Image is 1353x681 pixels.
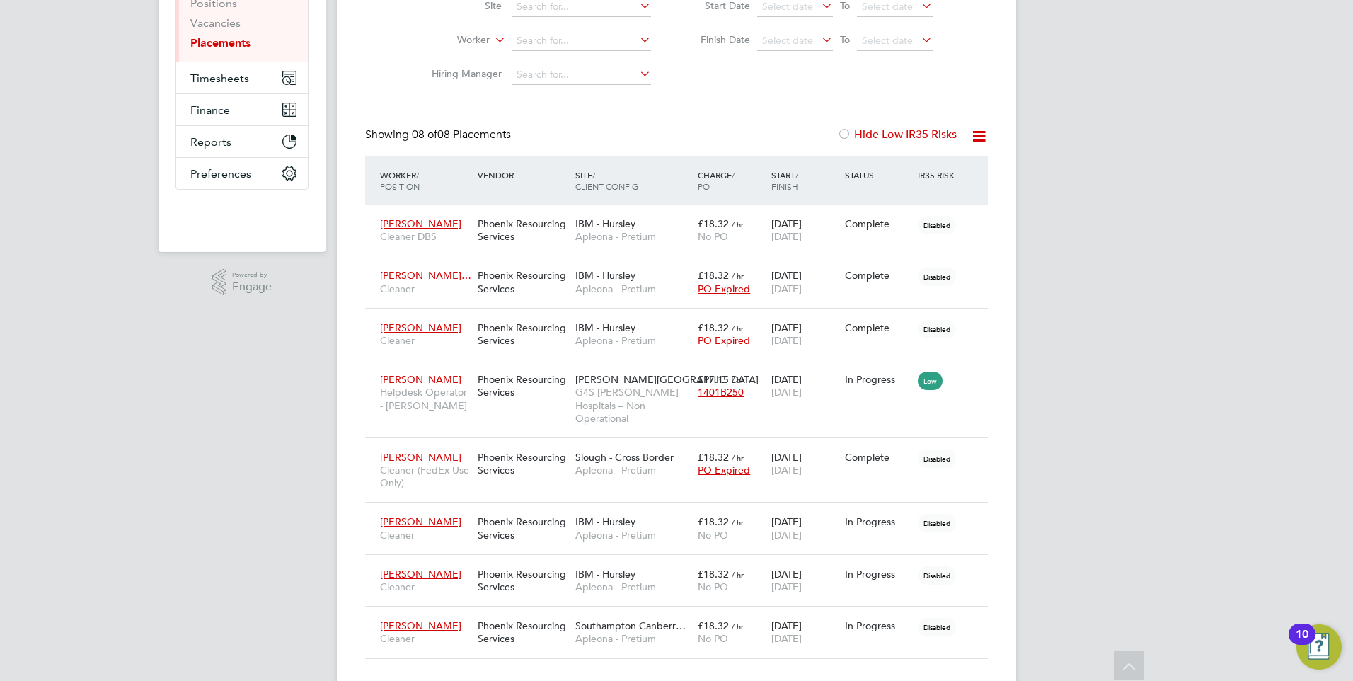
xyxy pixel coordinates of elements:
span: IBM - Hursley [575,269,635,282]
span: / hr [732,621,744,631]
div: [DATE] [768,612,841,652]
span: Apleona - Pretium [575,334,691,347]
div: In Progress [845,373,911,386]
div: Start [768,162,841,199]
div: Complete [845,321,911,334]
span: / hr [732,270,744,281]
a: Vacancies [190,16,241,30]
span: £18.32 [698,321,729,334]
span: £18.32 [698,217,729,230]
span: £18.32 [698,619,729,632]
span: Slough - Cross Border [575,451,674,464]
span: [PERSON_NAME] [380,515,461,528]
span: Disabled [918,450,956,468]
span: [PERSON_NAME] [380,217,461,230]
img: fastbook-logo-retina.png [176,204,309,227]
span: [DATE] [771,464,802,476]
a: [PERSON_NAME]CleanerPhoenix Resourcing ServicesIBM - HursleyApleona - Pretium£18.32 / hrNo PO[DAT... [376,508,988,520]
a: Powered byEngage [212,269,272,296]
div: In Progress [845,515,911,528]
span: £18.32 [698,451,729,464]
span: [PERSON_NAME]… [380,269,471,282]
span: 08 Placements [412,127,511,142]
span: Apleona - Pretium [575,580,691,593]
span: [DATE] [771,282,802,295]
span: / hr [732,219,744,229]
span: [DATE] [771,529,802,542]
span: PO Expired [698,334,750,347]
span: Disabled [918,566,956,585]
span: Select date [762,34,813,47]
span: [PERSON_NAME] [380,619,461,632]
span: Select date [862,34,913,47]
label: Hide Low IR35 Risks [837,127,957,142]
span: [PERSON_NAME] [380,451,461,464]
div: Phoenix Resourcing Services [474,210,572,250]
span: 08 of [412,127,437,142]
span: G4S [PERSON_NAME] Hospitals – Non Operational [575,386,691,425]
span: Apleona - Pretium [575,464,691,476]
div: Complete [845,269,911,282]
div: Status [841,162,915,188]
div: In Progress [845,619,911,632]
span: Reports [190,135,231,149]
span: Apleona - Pretium [575,282,691,295]
a: [PERSON_NAME]Cleaner DBSPhoenix Resourcing ServicesIBM - HursleyApleona - Pretium£18.32 / hrNo PO... [376,210,988,222]
span: [DATE] [771,632,802,645]
span: Cleaner [380,282,471,295]
span: Cleaner [380,632,471,645]
div: Site [572,162,694,199]
span: Engage [232,281,272,293]
div: [DATE] [768,561,841,600]
span: / hr [732,323,744,333]
span: [DATE] [771,386,802,399]
span: £18.32 [698,269,729,282]
div: [DATE] [768,366,841,406]
span: [DATE] [771,334,802,347]
div: Phoenix Resourcing Services [474,444,572,483]
a: [PERSON_NAME]Cleaner (FedEx Use Only)Phoenix Resourcing ServicesSlough - Cross BorderApleona - Pr... [376,443,988,455]
div: Phoenix Resourcing Services [474,561,572,600]
span: Apleona - Pretium [575,632,691,645]
a: [PERSON_NAME]CleanerPhoenix Resourcing ServicesIBM - HursleyApleona - Pretium£18.32 / hrNo PO[DAT... [376,560,988,572]
div: Vendor [474,162,572,188]
span: To [836,30,854,49]
span: / hr [732,517,744,527]
button: Preferences [176,158,308,189]
span: Preferences [190,167,251,181]
div: Complete [845,217,911,230]
span: / PO [698,169,735,192]
div: [DATE] [768,314,841,354]
label: Worker [408,33,490,47]
span: Disabled [918,216,956,234]
a: Go to home page [175,204,309,227]
span: £18.32 [698,515,729,528]
span: [PERSON_NAME] [380,321,461,334]
div: Phoenix Resourcing Services [474,366,572,406]
span: / Finish [771,169,798,192]
span: Low [918,372,943,390]
div: Complete [845,451,911,464]
span: No PO [698,529,728,542]
div: Charge [694,162,768,199]
span: Cleaner [380,529,471,542]
span: PO Expired [698,464,750,476]
span: / Position [380,169,420,192]
span: IBM - Hursley [575,321,635,334]
span: Southampton Canberr… [575,619,686,632]
div: 10 [1296,634,1308,653]
span: Finance [190,103,230,117]
span: PO Expired [698,282,750,295]
div: IR35 Risk [914,162,963,188]
button: Open Resource Center, 10 new notifications [1296,624,1342,670]
span: / hr [732,569,744,580]
span: Disabled [918,514,956,532]
a: [PERSON_NAME]CleanerPhoenix Resourcing ServicesIBM - HursleyApleona - Pretium£18.32 / hrPO Expire... [376,314,988,326]
span: Cleaner (FedEx Use Only) [380,464,471,489]
input: Search for... [512,31,651,51]
button: Finance [176,94,308,125]
div: [DATE] [768,444,841,483]
input: Search for... [512,65,651,85]
span: Apleona - Pretium [575,230,691,243]
div: [DATE] [768,508,841,548]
